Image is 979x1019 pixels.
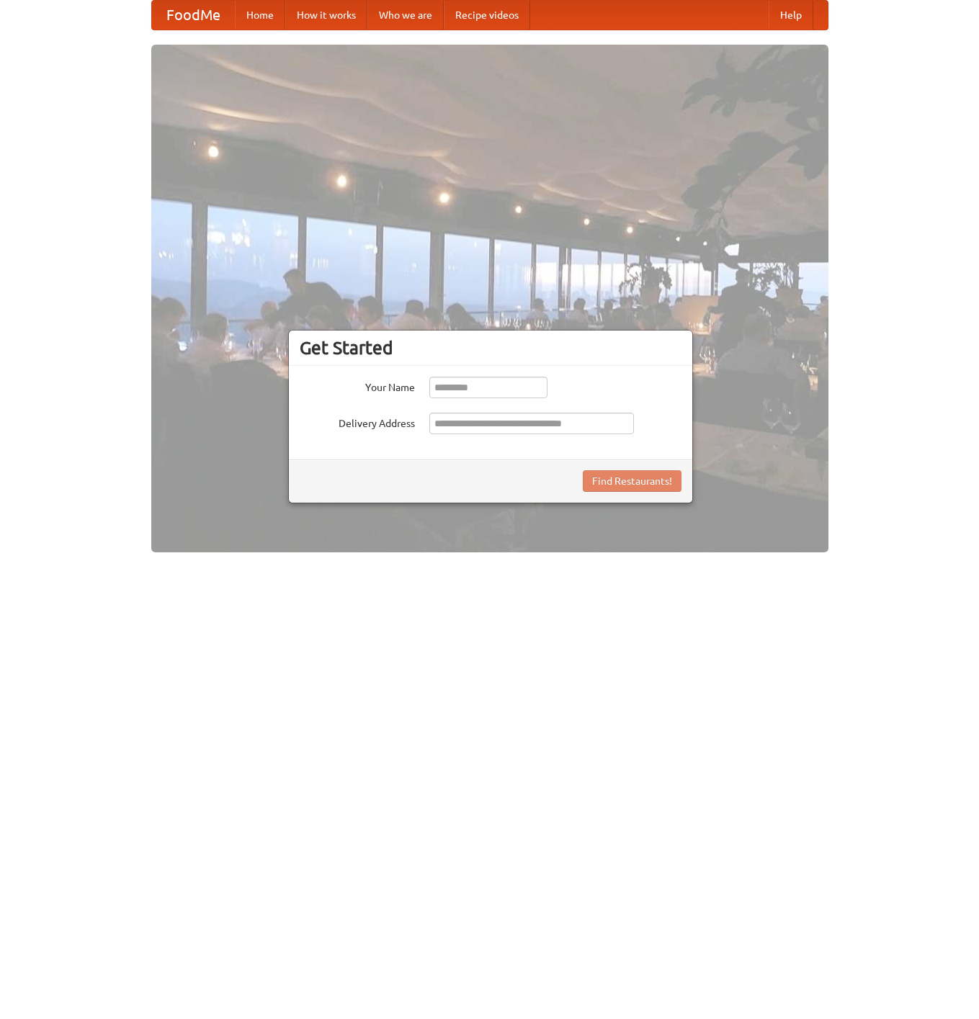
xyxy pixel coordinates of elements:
[300,377,415,395] label: Your Name
[152,1,235,30] a: FoodMe
[285,1,367,30] a: How it works
[300,337,681,359] h3: Get Started
[769,1,813,30] a: Help
[235,1,285,30] a: Home
[583,470,681,492] button: Find Restaurants!
[367,1,444,30] a: Who we are
[300,413,415,431] label: Delivery Address
[444,1,530,30] a: Recipe videos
